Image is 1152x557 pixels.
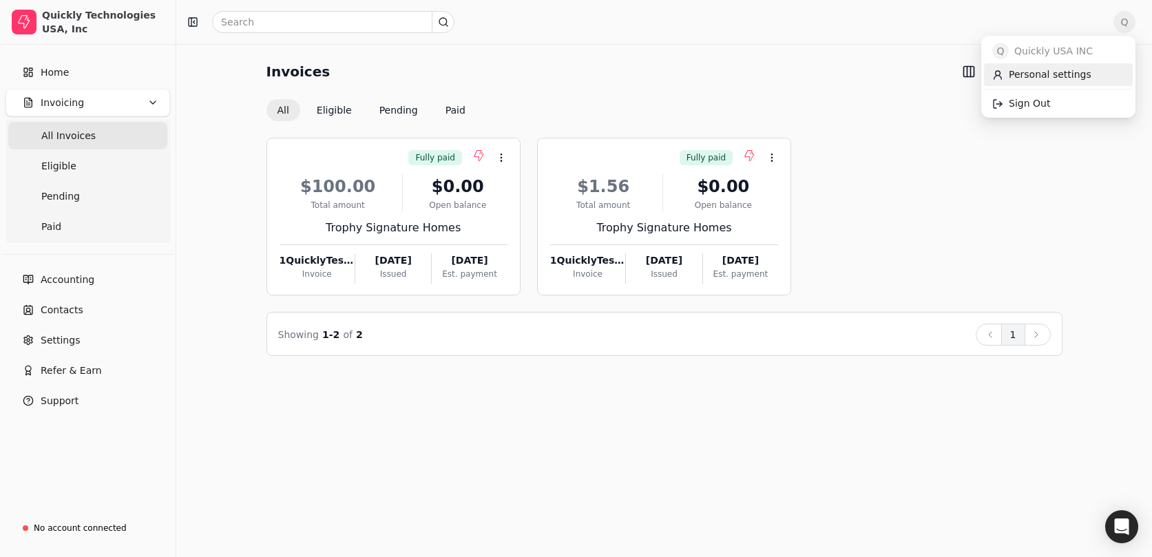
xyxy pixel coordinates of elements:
[1014,44,1093,59] span: Quickly USA INC
[1009,96,1050,111] span: Sign Out
[41,159,76,174] span: Eligible
[8,182,167,210] a: Pending
[6,387,170,414] button: Support
[41,364,102,378] span: Refer & Earn
[368,99,429,121] button: Pending
[8,122,167,149] a: All Invoices
[6,357,170,384] button: Refer & Earn
[1001,324,1025,346] button: 1
[432,268,507,280] div: Est. payment
[981,36,1135,118] div: Q
[550,268,625,280] div: Invoice
[992,43,1009,59] span: Q
[669,199,779,211] div: Open balance
[703,268,778,280] div: Est. payment
[212,11,454,33] input: Search
[703,253,778,268] div: [DATE]
[41,129,96,143] span: All Invoices
[669,174,779,199] div: $0.00
[355,253,431,268] div: [DATE]
[322,329,339,340] span: 1 - 2
[41,394,78,408] span: Support
[6,266,170,293] a: Accounting
[550,174,657,199] div: $1.56
[6,296,170,324] a: Contacts
[6,89,170,116] button: Invoicing
[41,220,61,234] span: Paid
[408,174,507,199] div: $0.00
[266,61,331,83] h2: Invoices
[356,329,363,340] span: 2
[280,174,397,199] div: $100.00
[42,8,164,36] div: Quickly Technologies USA, Inc
[1113,11,1135,33] button: Q
[280,268,355,280] div: Invoice
[280,199,397,211] div: Total amount
[41,303,83,317] span: Contacts
[1105,510,1138,543] div: Open Intercom Messenger
[280,253,355,268] div: 1QuicklyTest090525
[1009,67,1091,82] span: Personal settings
[6,516,170,540] a: No account connected
[41,333,80,348] span: Settings
[687,151,726,164] span: Fully paid
[550,220,778,236] div: Trophy Signature Homes
[41,65,69,80] span: Home
[355,268,431,280] div: Issued
[41,273,94,287] span: Accounting
[343,329,353,340] span: of
[8,213,167,240] a: Paid
[6,326,170,354] a: Settings
[626,253,702,268] div: [DATE]
[550,199,657,211] div: Total amount
[408,199,507,211] div: Open balance
[34,522,127,534] div: No account connected
[550,253,625,268] div: 1QuicklyTest082625
[306,99,363,121] button: Eligible
[434,99,476,121] button: Paid
[266,99,476,121] div: Invoice filter options
[6,59,170,86] a: Home
[626,268,702,280] div: Issued
[266,99,300,121] button: All
[8,152,167,180] a: Eligible
[415,151,454,164] span: Fully paid
[280,220,507,236] div: Trophy Signature Homes
[432,253,507,268] div: [DATE]
[41,189,80,204] span: Pending
[41,96,84,110] span: Invoicing
[278,329,319,340] span: Showing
